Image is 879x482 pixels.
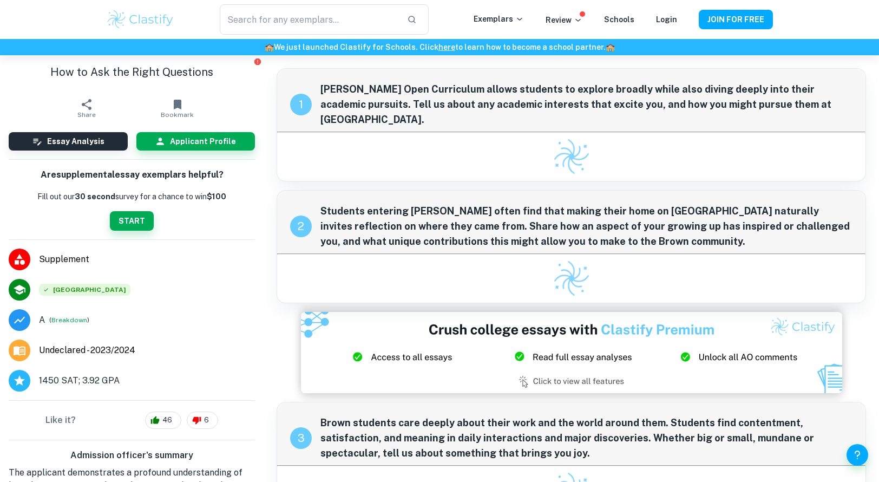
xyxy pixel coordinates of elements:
a: Major and Application Year [39,344,144,357]
a: Schools [604,15,634,24]
b: 30 second [75,192,115,201]
h1: How to Ask the Right Questions [9,64,255,80]
span: 46 [156,415,178,426]
span: 6 [198,415,215,426]
p: Review [546,14,582,26]
button: Essay Analysis [9,132,128,151]
button: Help and Feedback [847,444,868,466]
div: recipe [290,427,312,449]
div: recipe [290,216,312,237]
a: here [438,43,455,51]
img: Clastify logo [550,135,593,178]
span: ( ) [49,315,89,325]
h6: Applicant Profile [170,135,236,147]
button: START [110,211,154,231]
span: 1450 SAT; 3.92 GPA [39,374,120,387]
p: Fill out our survey for a chance to win [37,191,226,203]
h6: Admission officer's summary [9,449,255,462]
button: Share [41,93,132,123]
span: [PERSON_NAME] Open Curriculum allows students to explore broadly while also diving deeply into th... [320,82,852,127]
h6: We just launched Clastify for Schools. Click to learn how to become a school partner. [2,41,877,53]
img: Ad [301,312,842,393]
span: Undeclared - 2023/2024 [39,344,135,357]
h6: Like it? [45,414,76,427]
p: Exemplars [474,13,524,25]
p: Grade [39,314,45,327]
span: 🏫 [265,43,274,51]
div: 6 [187,412,218,429]
span: 🏫 [606,43,615,51]
span: Supplement [39,253,255,266]
a: Login [656,15,677,24]
span: Brown students care deeply about their work and the world around them. Students find contentment,... [320,415,852,461]
input: Search for any exemplars... [220,4,398,35]
h6: Are supplemental essay exemplars helpful? [41,168,224,182]
strong: $100 [207,192,226,201]
button: Bookmark [132,93,223,123]
div: Accepted: Brown University [39,284,130,296]
img: Clastify logo [550,257,593,299]
h6: Essay Analysis [47,135,104,147]
span: Share [77,111,96,119]
span: Bookmark [161,111,194,119]
span: Students entering [PERSON_NAME] often find that making their home on [GEOGRAPHIC_DATA] naturally ... [320,204,852,249]
button: Breakdown [51,315,87,325]
div: 46 [145,412,181,429]
div: recipe [290,94,312,115]
button: Report issue [253,57,261,66]
img: Clastify logo [106,9,175,30]
span: [GEOGRAPHIC_DATA] [39,284,130,296]
button: Applicant Profile [136,132,255,151]
button: JOIN FOR FREE [699,10,773,29]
